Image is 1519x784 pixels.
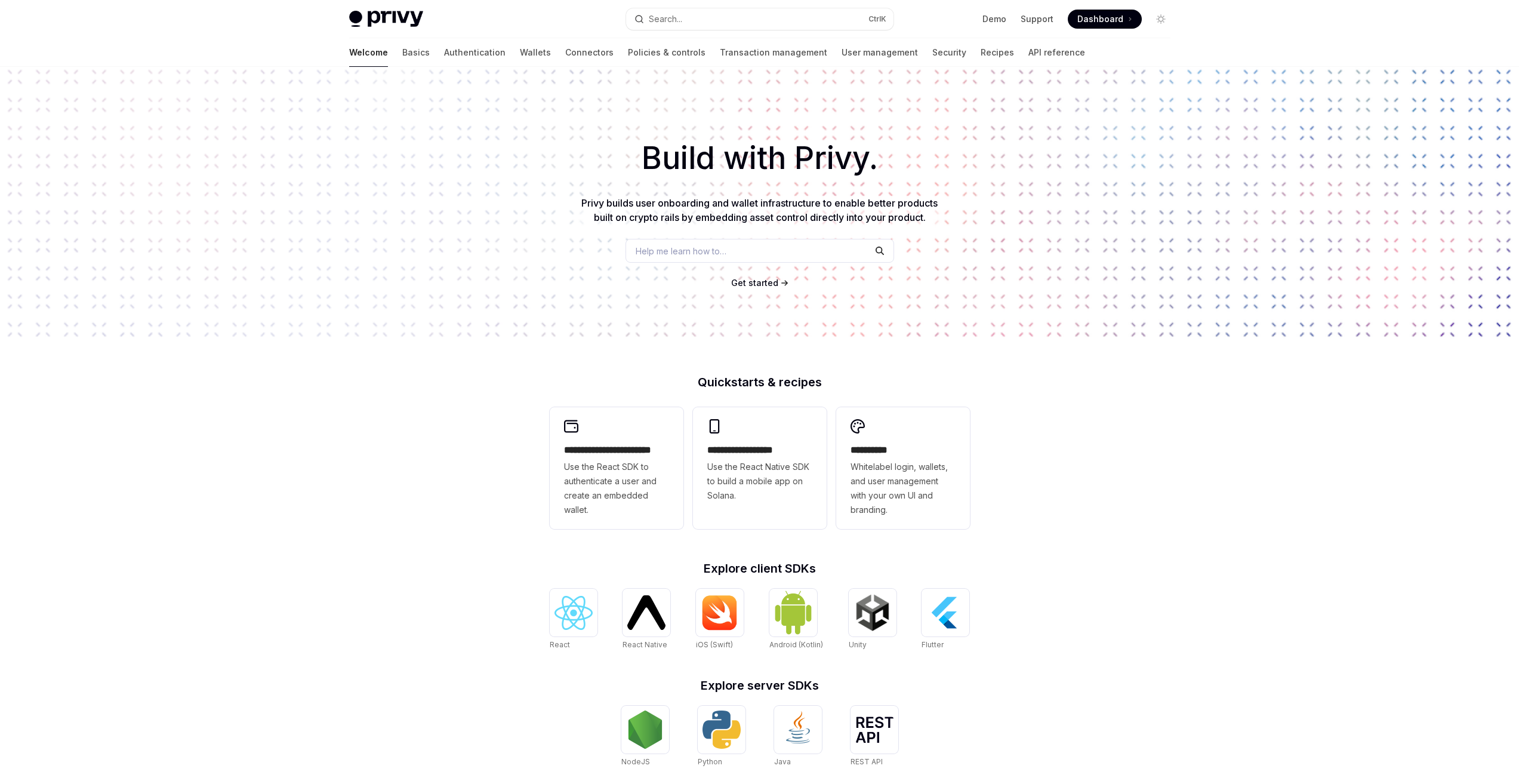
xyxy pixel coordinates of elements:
[550,680,970,691] h2: Explore server SDKs
[564,460,669,517] span: Use the React SDK to authenticate a user and create an embedded wallet.
[868,14,886,24] span: Ctrl K
[623,640,667,649] span: React Native
[19,135,1500,182] h1: Build with Privy.
[628,38,705,67] a: Policies & controls
[1028,38,1085,67] a: API reference
[922,640,944,649] span: Flutter
[769,640,823,649] span: Android (Kotlin)
[851,460,956,517] span: Whitelabel login, wallets, and user management with your own UI and branding.
[849,640,867,649] span: Unity
[982,13,1006,25] a: Demo
[621,757,650,766] span: NodeJS
[581,197,938,223] span: Privy builds user onboarding and wallet infrastructure to enable better products built on crypto ...
[707,460,812,503] span: Use the React Native SDK to build a mobile app on Solana.
[854,594,892,632] img: Unity
[774,590,812,635] img: Android (Kotlin)
[554,596,593,630] img: React
[932,38,966,67] a: Security
[1077,13,1123,25] span: Dashboard
[1151,10,1170,29] button: Toggle dark mode
[849,589,896,651] a: UnityUnity
[402,38,430,67] a: Basics
[836,407,970,529] a: **** *****Whitelabel login, wallets, and user management with your own UI and branding.
[621,706,669,768] a: NodeJSNodeJS
[349,11,423,27] img: light logo
[698,706,745,768] a: PythonPython
[774,706,822,768] a: JavaJava
[693,407,827,529] a: **** **** **** ***Use the React Native SDK to build a mobile app on Solana.
[1068,10,1142,29] a: Dashboard
[636,245,726,257] span: Help me learn how to…
[720,38,827,67] a: Transaction management
[701,595,739,631] img: iOS (Swift)
[626,711,664,749] img: NodeJS
[565,38,614,67] a: Connectors
[698,757,722,766] span: Python
[1021,13,1053,25] a: Support
[851,706,898,768] a: REST APIREST API
[981,38,1014,67] a: Recipes
[444,38,506,67] a: Authentication
[626,8,893,30] button: Open search
[696,589,744,651] a: iOS (Swift)iOS (Swift)
[520,38,551,67] a: Wallets
[769,589,823,651] a: Android (Kotlin)Android (Kotlin)
[703,711,741,749] img: Python
[550,589,597,651] a: ReactReact
[550,562,970,574] h2: Explore client SDKs
[851,757,883,766] span: REST API
[550,640,570,649] span: React
[779,711,817,749] img: Java
[842,38,918,67] a: User management
[922,589,969,651] a: FlutterFlutter
[926,594,965,632] img: Flutter
[627,595,665,629] img: React Native
[349,38,388,67] a: Welcome
[731,278,778,288] span: Get started
[731,277,778,289] a: Get started
[774,757,791,766] span: Java
[649,12,682,26] div: Search...
[550,376,970,388] h2: Quickstarts & recipes
[696,640,733,649] span: iOS (Swift)
[855,717,893,743] img: REST API
[623,589,670,651] a: React NativeReact Native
